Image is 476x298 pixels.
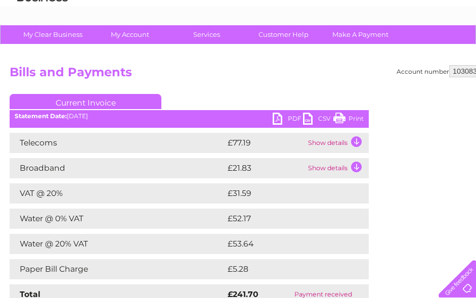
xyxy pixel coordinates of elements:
[165,25,248,44] a: Services
[225,183,348,204] td: £31.59
[10,158,225,178] td: Broadband
[242,25,325,44] a: Customer Help
[352,43,382,51] a: Telecoms
[306,133,369,153] td: Show details
[10,259,225,279] td: Paper Bill Charge
[333,113,364,127] a: Print
[88,25,171,44] a: My Account
[10,113,369,120] div: [DATE]
[17,26,68,57] img: logo.png
[10,133,225,153] td: Telecoms
[225,158,306,178] td: £21.83
[225,234,349,254] td: £53.64
[10,94,161,109] a: Current Invoice
[10,183,225,204] td: VAT @ 20%
[285,5,355,18] a: 0333 014 3131
[298,43,317,51] a: Water
[443,43,466,51] a: Log out
[388,43,403,51] a: Blog
[225,133,306,153] td: £77.19
[225,259,345,279] td: £5.28
[10,234,225,254] td: Water @ 20% VAT
[10,209,225,229] td: Water @ 0% VAT
[303,113,333,127] a: CSV
[319,25,402,44] a: Make A Payment
[15,112,67,120] b: Statement Date:
[11,25,95,44] a: My Clear Business
[306,158,369,178] td: Show details
[409,43,434,51] a: Contact
[273,113,303,127] a: PDF
[225,209,347,229] td: £52.17
[323,43,345,51] a: Energy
